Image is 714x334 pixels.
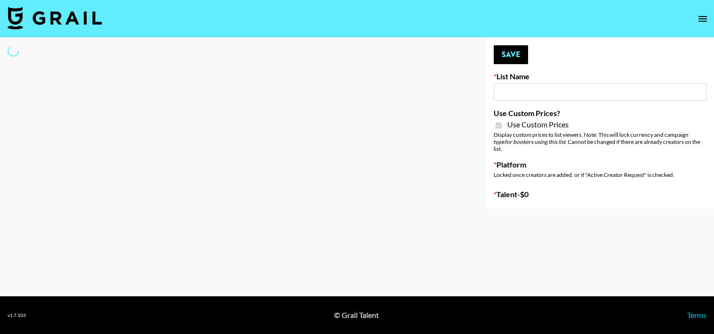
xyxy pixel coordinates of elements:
[494,72,706,81] label: List Name
[507,120,569,129] span: Use Custom Prices
[494,109,706,118] label: Use Custom Prices?
[693,9,712,28] button: open drawer
[494,190,706,199] label: Talent - $ 0
[687,310,706,319] a: Terms
[494,171,706,178] div: Locked once creators are added, or if "Active Creator Request" is checked.
[8,7,102,29] img: Grail Talent
[494,45,528,64] button: Save
[494,160,706,169] label: Platform
[334,310,379,320] div: © Grail Talent
[504,138,565,145] em: for bookers using this list
[494,131,706,152] div: Display custom prices to list viewers. Note: This will lock currency and campaign type . Cannot b...
[8,312,26,318] div: v 1.7.103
